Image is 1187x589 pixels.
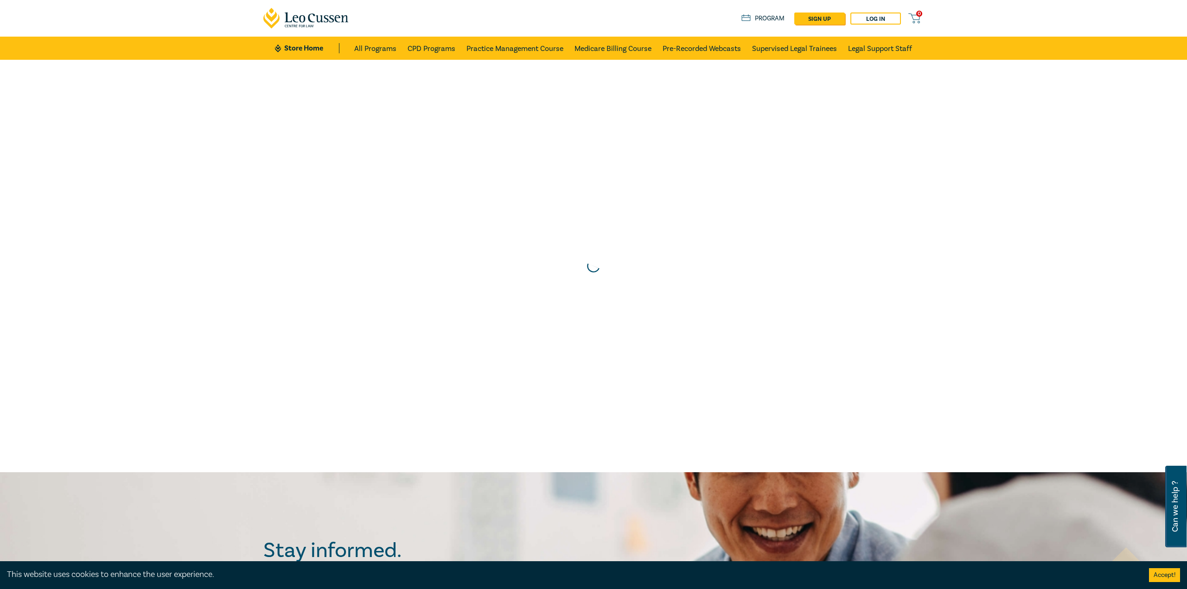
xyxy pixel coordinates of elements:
[741,13,785,24] a: Program
[574,37,651,60] a: Medicare Billing Course
[848,37,912,60] a: Legal Support Staff
[7,569,1135,581] div: This website uses cookies to enhance the user experience.
[916,11,922,17] span: 0
[466,37,563,60] a: Practice Management Course
[850,13,901,25] a: Log in
[354,37,396,60] a: All Programs
[1171,471,1180,542] span: Can we help ?
[275,43,339,53] a: Store Home
[408,37,455,60] a: CPD Programs
[263,538,482,563] h2: Stay informed.
[1149,568,1180,582] button: Accept cookies
[663,37,741,60] a: Pre-Recorded Webcasts
[752,37,837,60] a: Supervised Legal Trainees
[794,13,845,25] a: sign up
